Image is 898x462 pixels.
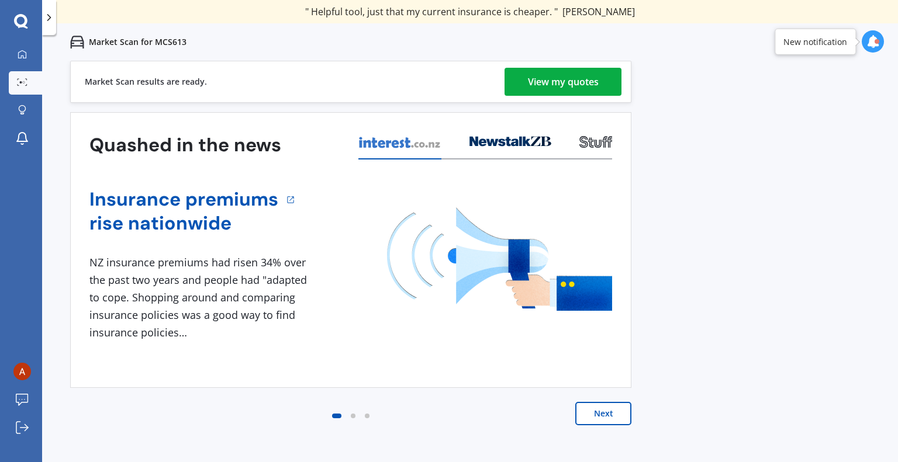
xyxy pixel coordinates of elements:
[387,207,612,311] img: media image
[13,363,31,380] img: ACg8ocKotCagEFQN8xt94O9JO2B4hzZ5KGJ2vO-8j45manfnBqv5cg=s96-c
[89,211,278,235] a: rise nationwide
[89,187,278,211] a: Insurance premiums
[783,36,847,47] div: New notification
[505,68,621,96] a: View my quotes
[85,61,207,102] div: Market Scan results are ready.
[89,133,281,157] h3: Quashed in the news
[70,35,84,49] img: car.f15378c7a67c060ca3f3.svg
[528,68,599,96] div: View my quotes
[575,402,631,425] button: Next
[89,254,312,341] div: NZ insurance premiums had risen 34% over the past two years and people had "adapted to cope. Shop...
[89,36,186,48] p: Market Scan for MCS613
